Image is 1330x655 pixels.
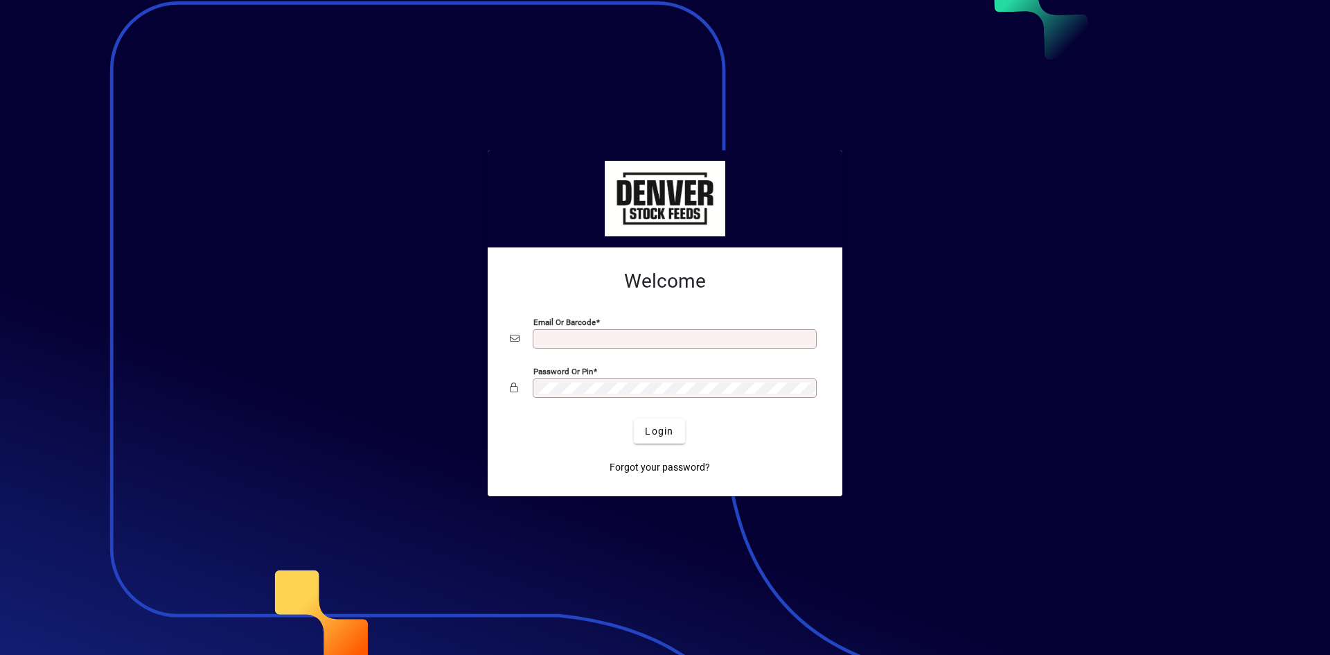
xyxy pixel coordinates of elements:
[610,460,710,475] span: Forgot your password?
[634,419,684,444] button: Login
[604,455,716,480] a: Forgot your password?
[533,317,596,327] mat-label: Email or Barcode
[645,424,673,439] span: Login
[533,367,593,376] mat-label: Password or Pin
[510,270,820,293] h2: Welcome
